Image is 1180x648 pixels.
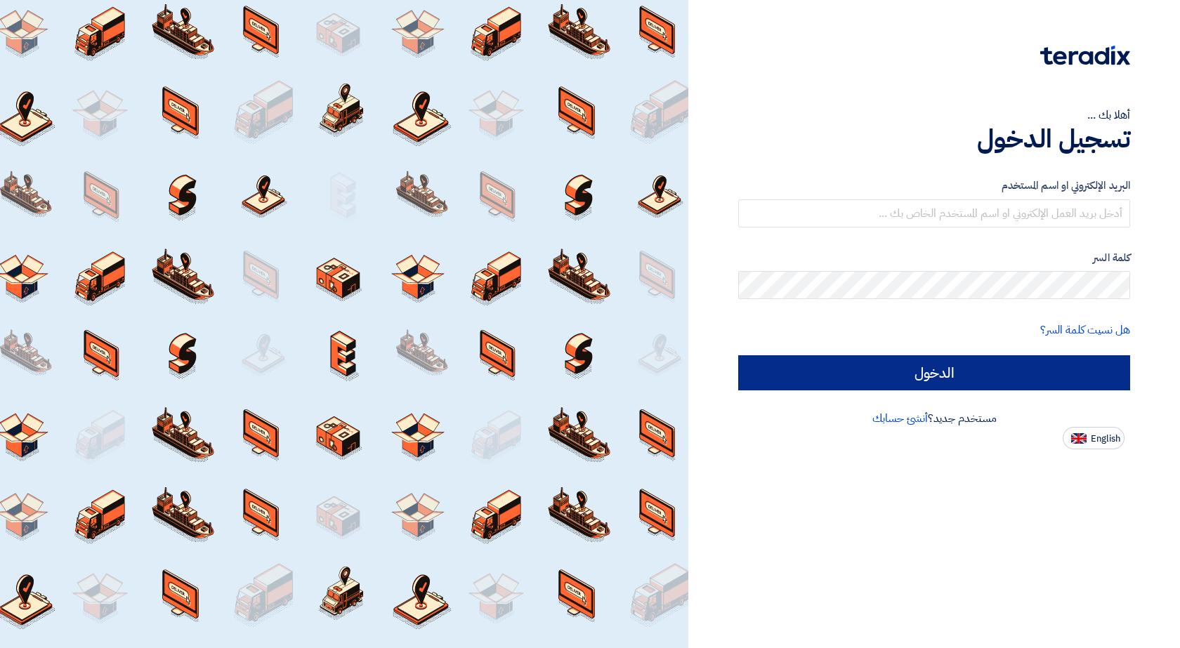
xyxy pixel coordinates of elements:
[1040,46,1130,65] img: Teradix logo
[738,107,1130,124] div: أهلا بك ...
[1040,322,1130,338] a: هل نسيت كلمة السر؟
[738,410,1130,427] div: مستخدم جديد؟
[738,355,1130,390] input: الدخول
[1091,434,1120,444] span: English
[738,124,1130,154] h1: تسجيل الدخول
[738,250,1130,266] label: كلمة السر
[872,410,928,427] a: أنشئ حسابك
[1071,433,1087,444] img: en-US.png
[1063,427,1125,449] button: English
[738,199,1130,227] input: أدخل بريد العمل الإلكتروني او اسم المستخدم الخاص بك ...
[738,178,1130,194] label: البريد الإلكتروني او اسم المستخدم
